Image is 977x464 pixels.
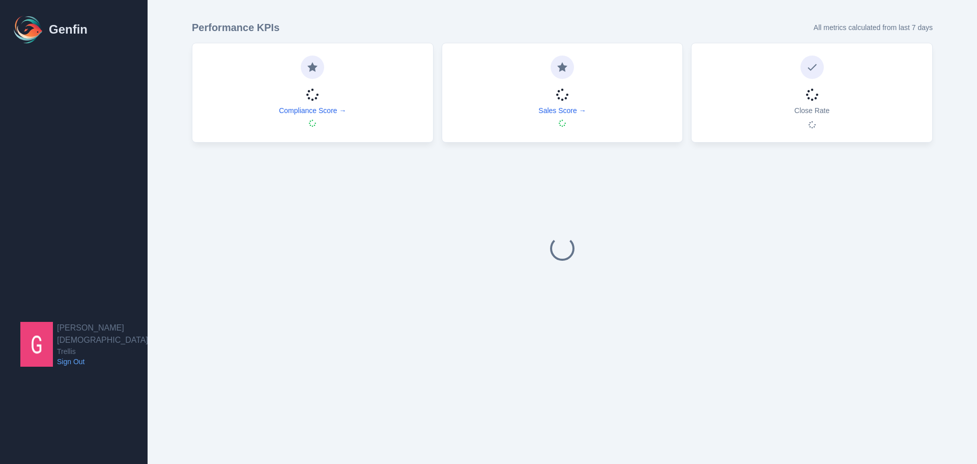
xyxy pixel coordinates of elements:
a: Sales Score → [538,105,586,116]
span: Trellis [57,346,148,357]
h3: Performance KPIs [192,20,279,35]
h2: [PERSON_NAME][DEMOGRAPHIC_DATA] [57,322,148,346]
a: Compliance Score → [279,105,346,116]
p: All metrics calculated from last 7 days [814,22,933,33]
img: Greg Christen [20,322,53,367]
p: Close Rate [794,105,829,116]
img: Logo [12,13,45,46]
a: Sign Out [57,357,148,367]
h1: Genfin [49,21,88,38]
